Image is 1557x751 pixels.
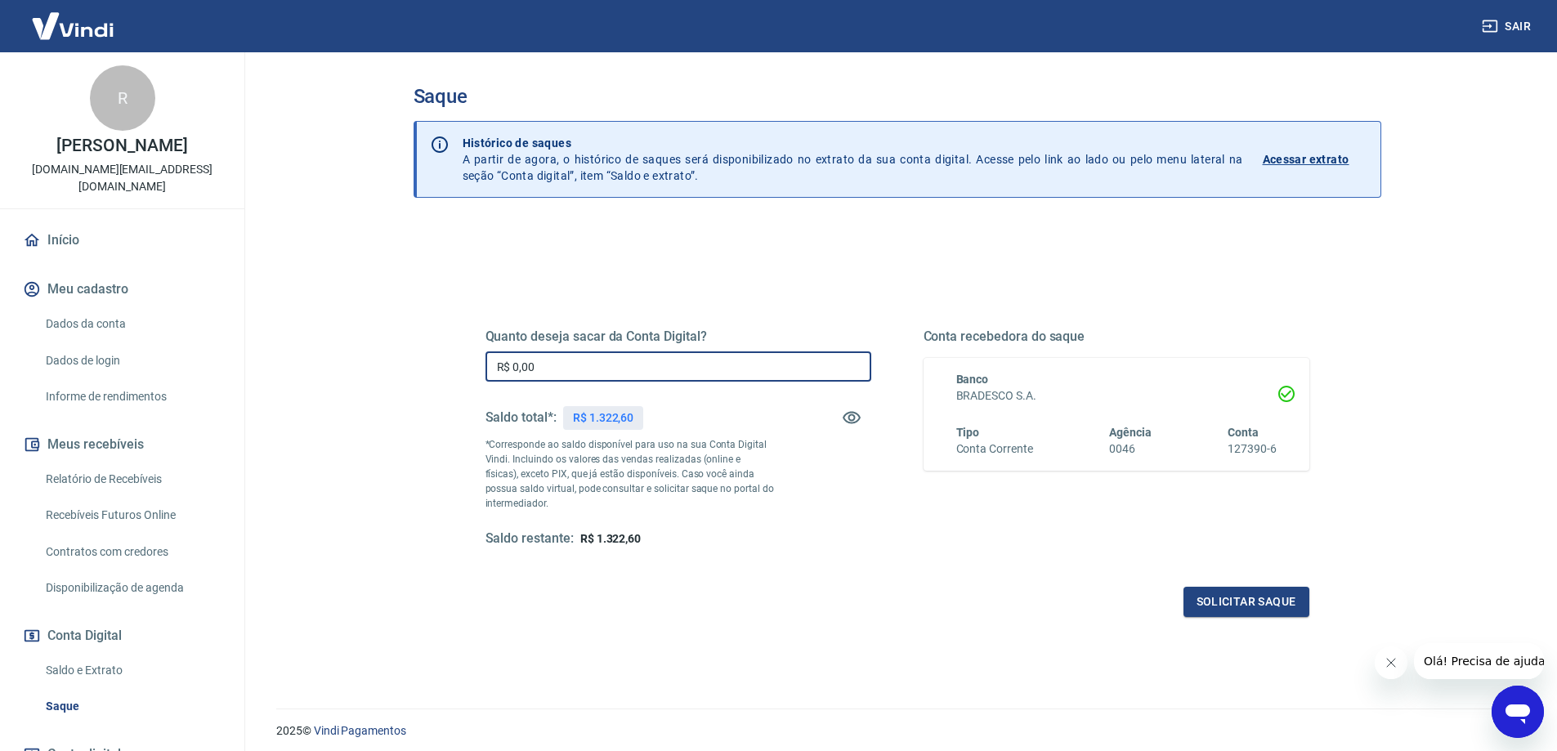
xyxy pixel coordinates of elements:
iframe: Mensagem da empresa [1414,643,1544,679]
span: Conta [1228,426,1259,439]
a: Vindi Pagamentos [314,724,406,737]
span: Tipo [956,426,980,439]
iframe: Botão para abrir a janela de mensagens [1492,686,1544,738]
h6: 127390-6 [1228,440,1277,458]
span: Agência [1109,426,1152,439]
p: Acessar extrato [1263,151,1349,168]
h5: Quanto deseja sacar da Conta Digital? [485,329,871,345]
a: Dados da conta [39,307,225,341]
h5: Saldo restante: [485,530,574,548]
a: Dados de login [39,344,225,378]
p: R$ 1.322,60 [573,409,633,427]
h5: Saldo total*: [485,409,557,426]
button: Solicitar saque [1183,587,1309,617]
button: Meu cadastro [20,271,225,307]
p: [PERSON_NAME] [56,137,187,154]
div: R [90,65,155,131]
p: Histórico de saques [463,135,1243,151]
a: Início [20,222,225,258]
p: A partir de agora, o histórico de saques será disponibilizado no extrato da sua conta digital. Ac... [463,135,1243,184]
span: R$ 1.322,60 [580,532,641,545]
a: Disponibilização de agenda [39,571,225,605]
h3: Saque [414,85,1381,108]
img: Vindi [20,1,126,51]
h6: BRADESCO S.A. [956,387,1277,405]
p: 2025 © [276,722,1518,740]
p: [DOMAIN_NAME][EMAIL_ADDRESS][DOMAIN_NAME] [13,161,231,195]
a: Informe de rendimentos [39,380,225,413]
button: Sair [1479,11,1537,42]
a: Relatório de Recebíveis [39,463,225,496]
p: *Corresponde ao saldo disponível para uso na sua Conta Digital Vindi. Incluindo os valores das ve... [485,437,775,511]
a: Recebíveis Futuros Online [39,498,225,532]
button: Meus recebíveis [20,427,225,463]
span: Banco [956,373,989,386]
h5: Conta recebedora do saque [924,329,1309,345]
a: Acessar extrato [1263,135,1367,184]
iframe: Fechar mensagem [1375,646,1407,679]
h6: Conta Corrente [956,440,1033,458]
span: Olá! Precisa de ajuda? [10,11,137,25]
button: Conta Digital [20,618,225,654]
a: Contratos com credores [39,535,225,569]
a: Saque [39,690,225,723]
a: Saldo e Extrato [39,654,225,687]
h6: 0046 [1109,440,1152,458]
